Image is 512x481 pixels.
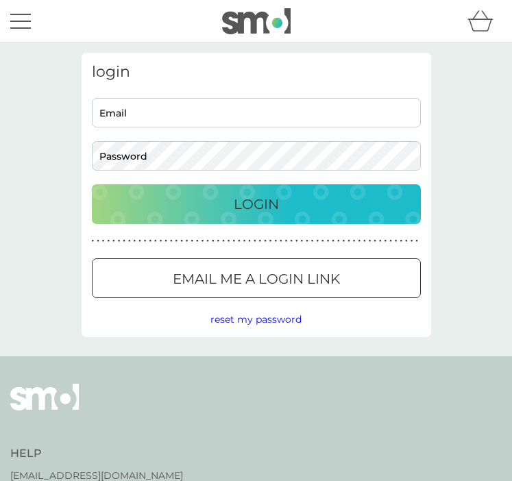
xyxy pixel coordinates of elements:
p: ● [316,238,319,245]
p: ● [343,238,345,245]
p: ● [321,238,324,245]
p: ● [301,238,304,245]
p: ● [217,238,220,245]
p: ● [411,238,413,245]
p: ● [285,238,288,245]
p: ● [306,238,308,245]
img: smol [10,384,79,430]
button: menu [10,8,31,34]
p: ● [269,238,272,245]
p: ● [228,238,230,245]
p: ● [400,238,402,245]
p: ● [369,238,371,245]
p: ● [311,238,314,245]
p: ● [164,238,167,245]
p: ● [337,238,340,245]
p: ● [170,238,173,245]
p: ● [202,238,204,245]
p: ● [353,238,356,245]
p: ● [160,238,162,245]
p: ● [358,238,361,245]
p: ● [232,238,235,245]
p: ● [144,238,147,245]
p: ● [254,238,256,245]
p: ● [405,238,408,245]
p: ● [123,238,125,245]
p: ● [128,238,131,245]
p: ● [112,238,115,245]
p: ● [196,238,199,245]
p: Login [234,193,279,215]
div: basket [467,8,502,35]
p: ● [154,238,157,245]
p: ● [290,238,293,245]
p: ● [295,238,298,245]
p: ● [374,238,376,245]
h4: Help [10,446,183,461]
p: ● [134,238,136,245]
h3: login [92,63,421,81]
p: ● [327,238,330,245]
p: ● [118,238,121,245]
p: ● [274,238,277,245]
p: ● [107,238,110,245]
button: Email me a login link [92,258,421,298]
p: ● [379,238,382,245]
button: Login [92,184,421,224]
p: ● [248,238,251,245]
p: ● [259,238,262,245]
p: ● [180,238,183,245]
p: ● [415,238,418,245]
p: ● [191,238,193,245]
p: ● [149,238,151,245]
p: ● [243,238,246,245]
img: smol [222,8,291,34]
p: ● [222,238,225,245]
p: ● [389,238,392,245]
p: ● [97,238,99,245]
p: ● [92,238,95,245]
p: ● [395,238,398,245]
span: reset my password [210,313,302,325]
p: ● [102,238,105,245]
p: ● [264,238,267,245]
p: ● [280,238,282,245]
p: Email me a login link [173,268,340,290]
p: ● [212,238,215,245]
p: ● [332,238,334,245]
p: ● [238,238,241,245]
p: ● [186,238,188,245]
p: ● [348,238,350,245]
button: reset my password [210,312,302,327]
p: ● [206,238,209,245]
p: ● [363,238,366,245]
p: ● [175,238,178,245]
p: ● [385,238,387,245]
p: ● [138,238,141,245]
